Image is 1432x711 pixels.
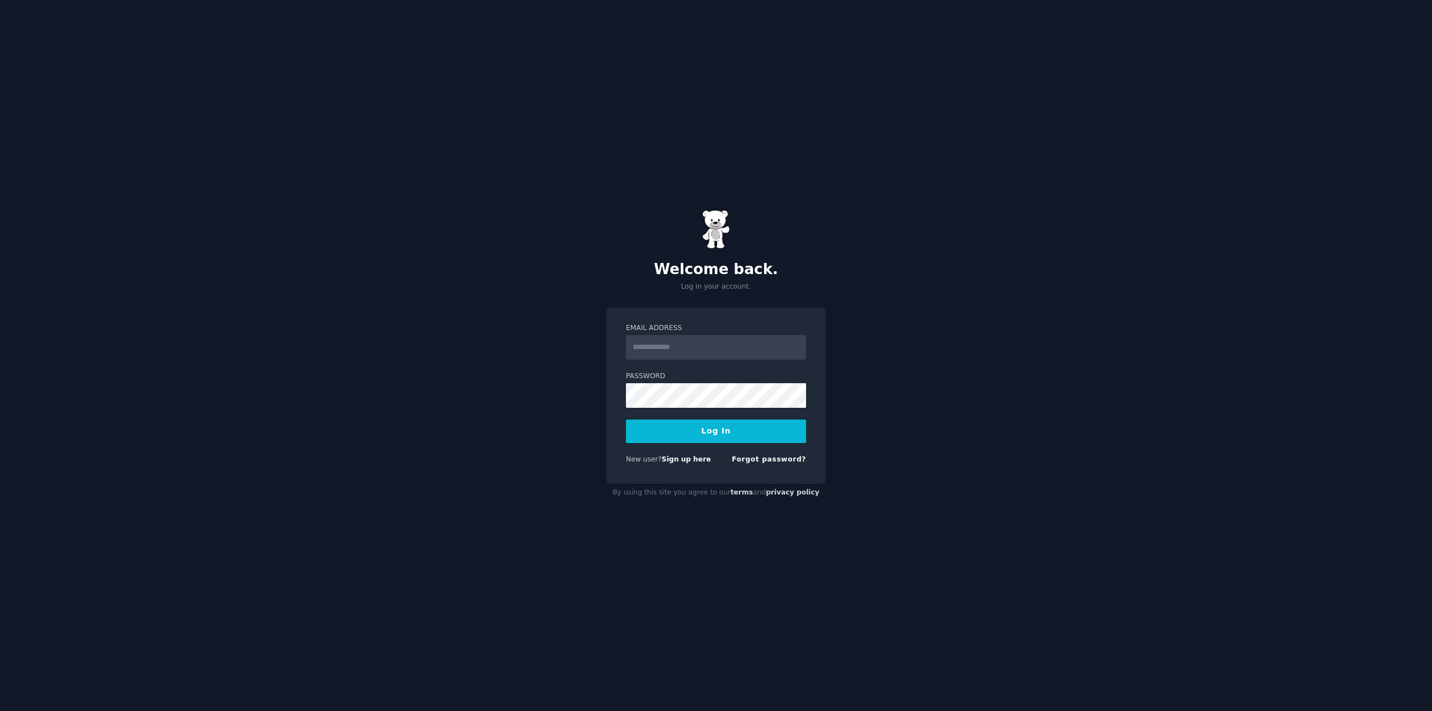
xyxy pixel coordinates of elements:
label: Password [626,371,806,382]
label: Email Address [626,323,806,333]
a: privacy policy [766,488,819,496]
img: Gummy Bear [702,210,730,249]
h2: Welcome back. [606,261,826,279]
a: terms [731,488,753,496]
button: Log In [626,420,806,443]
a: Sign up here [662,455,711,463]
div: By using this site you agree to our and [606,484,826,502]
p: Log in your account. [606,282,826,292]
a: Forgot password? [732,455,806,463]
span: New user? [626,455,662,463]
